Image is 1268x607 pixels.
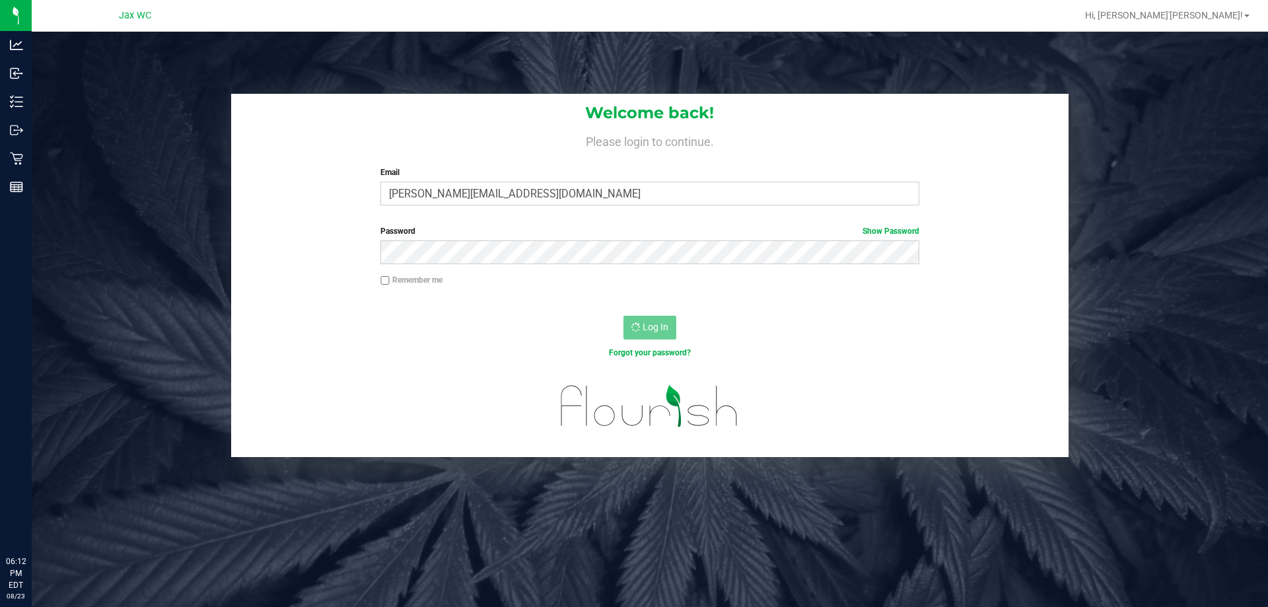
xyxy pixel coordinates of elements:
[6,591,26,601] p: 08/23
[231,132,1069,148] h4: Please login to continue.
[10,152,23,165] inline-svg: Retail
[10,124,23,137] inline-svg: Outbound
[1085,10,1243,20] span: Hi, [PERSON_NAME]'[PERSON_NAME]!
[10,67,23,80] inline-svg: Inbound
[6,555,26,591] p: 06:12 PM EDT
[545,373,754,440] img: flourish_logo.svg
[119,10,151,21] span: Jax WC
[643,322,668,332] span: Log In
[10,95,23,108] inline-svg: Inventory
[863,227,919,236] a: Show Password
[380,274,442,286] label: Remember me
[623,316,676,339] button: Log In
[10,38,23,52] inline-svg: Analytics
[231,104,1069,122] h1: Welcome back!
[380,166,919,178] label: Email
[380,227,415,236] span: Password
[609,348,691,357] a: Forgot your password?
[10,180,23,194] inline-svg: Reports
[380,276,390,285] input: Remember me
